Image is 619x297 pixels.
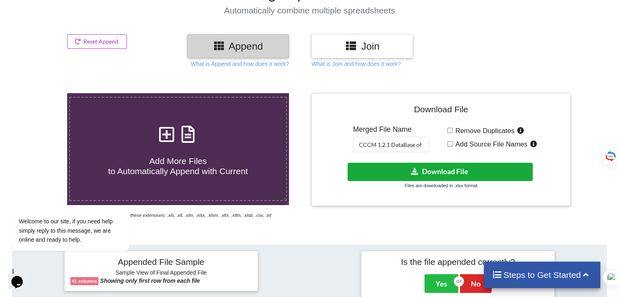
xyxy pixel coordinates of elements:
[353,125,429,134] h5: Merged File Name
[460,274,492,293] button: No
[193,40,283,52] h3: Append
[353,137,429,152] input: Enter File Name
[72,279,97,284] b: 41 columns
[453,127,515,135] span: Remove Duplicates
[317,99,564,122] h4: Download File
[492,270,593,280] h4: Steps to Get Started
[70,269,252,277] h6: Sample View of Final Appended File
[67,213,271,218] i: You can select files with any of these extensions: .xls, .xlt, .xlm, .xlsx, .xlsm, .xltx, .xltm, ...
[311,60,400,68] p: What is Join and how does it work?
[424,274,458,293] button: Yes
[453,140,527,148] span: Add Source File Names
[367,257,549,267] h4: Is the file appended correctly?
[191,60,289,68] p: What is Append and how does it work?
[317,40,407,52] h3: Join
[405,183,477,188] small: Files are downloaded in .xlsx format
[8,264,34,289] iframe: chat widget
[348,163,533,181] button: Download File
[108,156,248,176] span: Add More Files to Automatically Append with Current
[70,257,252,268] h4: Appended File Sample
[67,34,127,49] button: Reset Append
[8,164,155,260] iframe: chat widget
[100,277,200,284] b: Showing only first row from each file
